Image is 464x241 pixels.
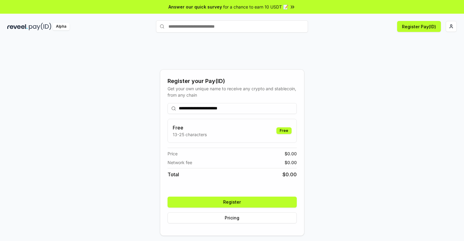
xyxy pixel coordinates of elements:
[285,159,297,166] span: $ 0.00
[276,127,292,134] div: Free
[168,4,222,10] span: Answer our quick survey
[173,131,207,138] p: 13-25 characters
[7,23,28,30] img: reveel_dark
[168,77,297,85] div: Register your Pay(ID)
[285,150,297,157] span: $ 0.00
[168,150,178,157] span: Price
[168,197,297,208] button: Register
[397,21,441,32] button: Register Pay(ID)
[168,212,297,223] button: Pricing
[53,23,70,30] div: Alpha
[282,171,297,178] span: $ 0.00
[168,171,179,178] span: Total
[168,159,192,166] span: Network fee
[168,85,297,98] div: Get your own unique name to receive any crypto and stablecoin, from any chain
[223,4,288,10] span: for a chance to earn 10 USDT 📝
[29,23,51,30] img: pay_id
[173,124,207,131] h3: Free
